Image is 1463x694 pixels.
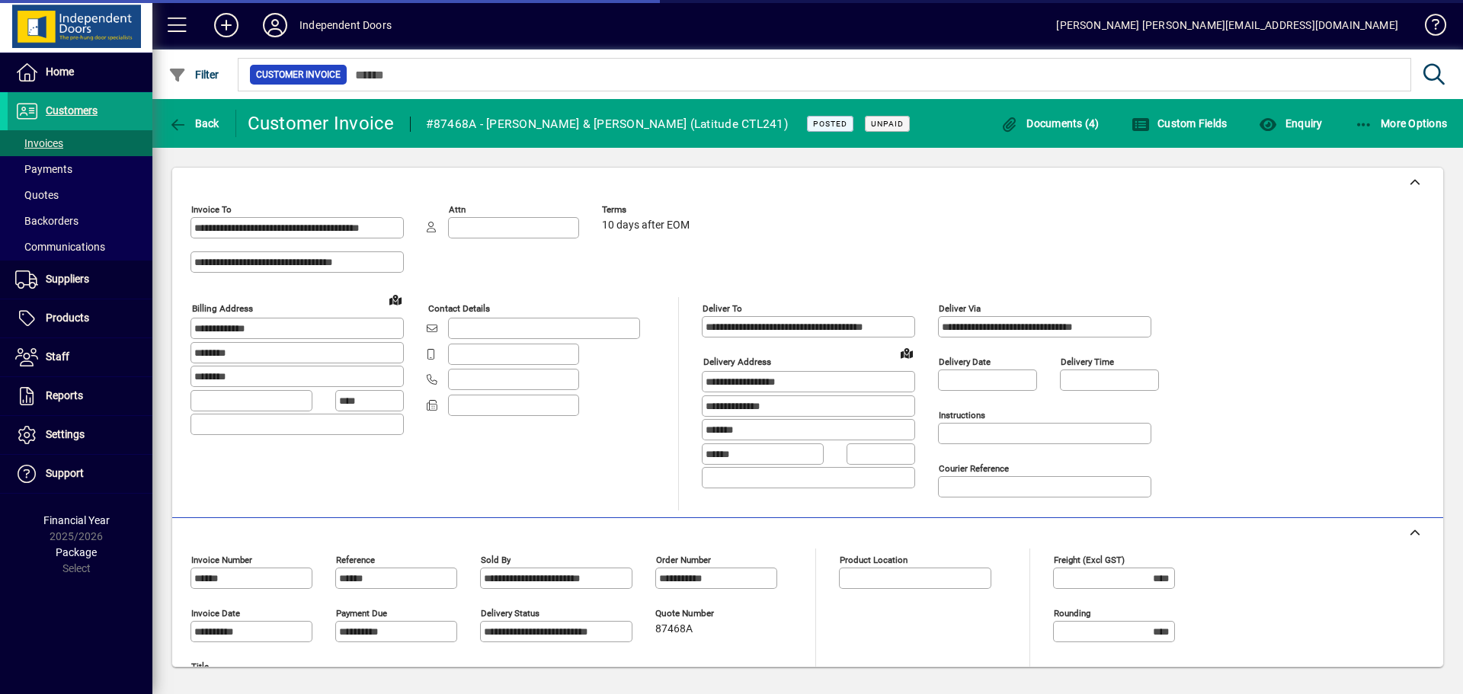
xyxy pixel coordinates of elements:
[202,11,251,39] button: Add
[8,455,152,493] a: Support
[8,234,152,260] a: Communications
[46,467,84,479] span: Support
[46,389,83,401] span: Reports
[15,215,78,227] span: Backorders
[46,104,98,117] span: Customers
[939,357,991,367] mat-label: Delivery date
[1000,117,1100,130] span: Documents (4)
[8,299,152,337] a: Products
[939,410,985,421] mat-label: Instructions
[15,241,105,253] span: Communications
[1128,110,1231,137] button: Custom Fields
[43,514,110,526] span: Financial Year
[655,623,693,635] span: 87468A
[168,69,219,81] span: Filter
[8,416,152,454] a: Settings
[1056,13,1398,37] div: [PERSON_NAME] [PERSON_NAME][EMAIL_ADDRESS][DOMAIN_NAME]
[1413,3,1444,53] a: Knowledge Base
[1061,357,1114,367] mat-label: Delivery time
[1054,608,1090,619] mat-label: Rounding
[191,555,252,565] mat-label: Invoice number
[602,219,690,232] span: 10 days after EOM
[251,11,299,39] button: Profile
[871,119,904,129] span: Unpaid
[8,156,152,182] a: Payments
[15,189,59,201] span: Quotes
[256,67,341,82] span: Customer Invoice
[383,287,408,312] a: View on map
[15,137,63,149] span: Invoices
[8,130,152,156] a: Invoices
[8,377,152,415] a: Reports
[165,110,223,137] button: Back
[336,555,375,565] mat-label: Reference
[46,350,69,363] span: Staff
[449,204,466,215] mat-label: Attn
[15,163,72,175] span: Payments
[46,273,89,285] span: Suppliers
[703,303,742,314] mat-label: Deliver To
[8,261,152,299] a: Suppliers
[426,112,788,136] div: #87468A - [PERSON_NAME] & [PERSON_NAME] (Latitude CTL241)
[8,53,152,91] a: Home
[191,204,232,215] mat-label: Invoice To
[8,208,152,234] a: Backorders
[939,303,981,314] mat-label: Deliver via
[840,555,908,565] mat-label: Product location
[656,555,711,565] mat-label: Order number
[895,341,919,365] a: View on map
[168,117,219,130] span: Back
[1355,117,1448,130] span: More Options
[46,312,89,324] span: Products
[813,119,847,129] span: Posted
[602,205,693,215] span: Terms
[8,182,152,208] a: Quotes
[1259,117,1322,130] span: Enquiry
[997,110,1103,137] button: Documents (4)
[248,111,395,136] div: Customer Invoice
[481,555,511,565] mat-label: Sold by
[655,609,747,619] span: Quote number
[191,661,209,672] mat-label: Title
[1054,555,1125,565] mat-label: Freight (excl GST)
[939,463,1009,474] mat-label: Courier Reference
[165,61,223,88] button: Filter
[46,66,74,78] span: Home
[299,13,392,37] div: Independent Doors
[152,110,236,137] app-page-header-button: Back
[1255,110,1326,137] button: Enquiry
[191,608,240,619] mat-label: Invoice date
[336,608,387,619] mat-label: Payment due
[1351,110,1452,137] button: More Options
[8,338,152,376] a: Staff
[56,546,97,558] span: Package
[1132,117,1228,130] span: Custom Fields
[46,428,85,440] span: Settings
[481,608,539,619] mat-label: Delivery status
